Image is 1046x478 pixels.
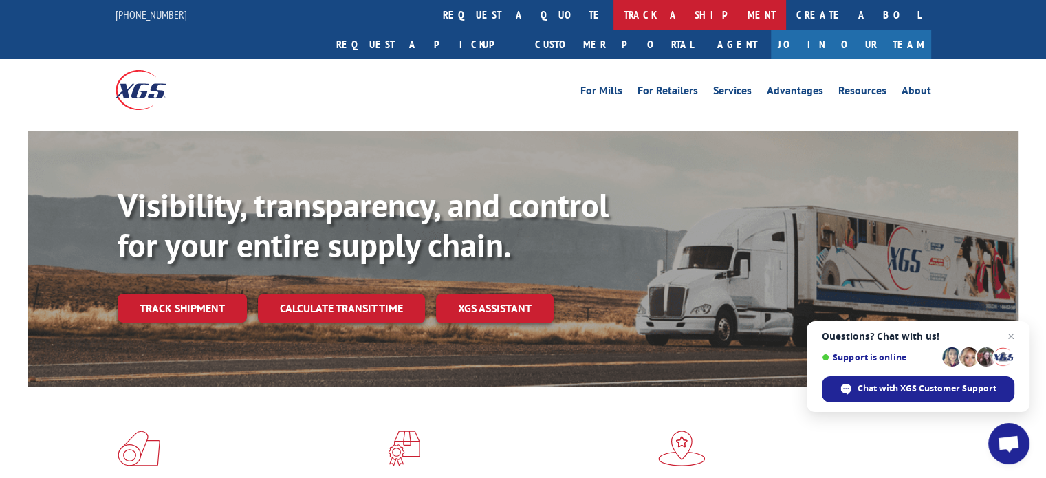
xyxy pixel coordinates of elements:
span: Chat with XGS Customer Support [858,382,996,395]
a: Calculate transit time [258,294,425,323]
a: Track shipment [118,294,247,323]
a: Resources [838,85,886,100]
a: Request a pickup [326,30,525,59]
a: Open chat [988,423,1029,464]
img: xgs-icon-focused-on-flooring-red [388,431,420,466]
a: For Mills [580,85,622,100]
a: Join Our Team [771,30,931,59]
a: Services [713,85,752,100]
a: XGS ASSISTANT [436,294,554,323]
span: Questions? Chat with us! [822,331,1014,342]
span: Chat with XGS Customer Support [822,376,1014,402]
a: About [902,85,931,100]
a: [PHONE_NUMBER] [116,8,187,21]
img: xgs-icon-flagship-distribution-model-red [658,431,706,466]
a: Advantages [767,85,823,100]
img: xgs-icon-total-supply-chain-intelligence-red [118,431,160,466]
span: Support is online [822,352,937,362]
a: Customer Portal [525,30,704,59]
a: Agent [704,30,771,59]
b: Visibility, transparency, and control for your entire supply chain. [118,184,609,266]
a: For Retailers [638,85,698,100]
